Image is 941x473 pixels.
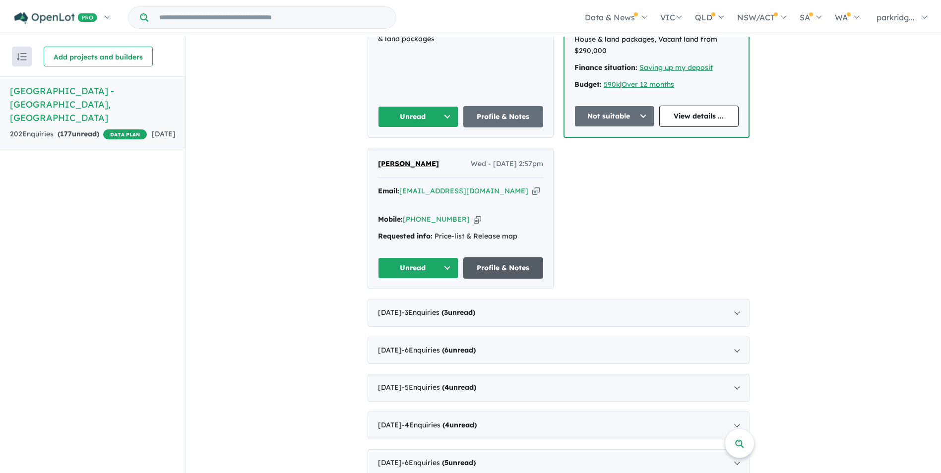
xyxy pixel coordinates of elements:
span: Wed - [DATE] 2:57pm [471,158,543,170]
h5: [GEOGRAPHIC_DATA] - [GEOGRAPHIC_DATA] , [GEOGRAPHIC_DATA] [10,84,176,124]
a: [EMAIL_ADDRESS][DOMAIN_NAME] [399,186,528,195]
div: Price-list & Release map [378,231,543,242]
button: Copy [532,186,540,196]
a: Profile & Notes [463,106,544,127]
a: View details ... [659,106,739,127]
span: 4 [444,383,449,392]
strong: ( unread) [442,420,477,429]
div: 202 Enquir ies [10,128,147,140]
a: [PERSON_NAME] [378,158,439,170]
a: 590k [604,80,620,89]
img: Openlot PRO Logo White [14,12,97,24]
button: Unread [378,257,458,279]
span: 6 [444,346,448,355]
a: Saving up my deposit [639,63,713,72]
div: | [574,79,739,91]
span: - 3 Enquir ies [402,308,475,317]
strong: ( unread) [442,458,476,467]
strong: Requested info: [378,232,433,240]
div: [DATE] [368,337,750,364]
span: - 5 Enquir ies [402,383,476,392]
button: Copy [474,214,481,225]
span: - 6 Enquir ies [402,346,476,355]
span: [DATE] [152,129,176,138]
strong: ( unread) [442,383,476,392]
span: - 6 Enquir ies [402,458,476,467]
span: 3 [444,308,448,317]
button: Unread [378,106,458,127]
button: Add projects and builders [44,47,153,66]
a: Profile & Notes [463,257,544,279]
a: Over 12 months [622,80,674,89]
span: 177 [60,129,72,138]
strong: Email: [378,186,399,195]
div: Price-list & Release map, House & land packages, Vacant land from $290,000 [574,22,739,57]
div: [DATE] [368,374,750,402]
input: Try estate name, suburb, builder or developer [150,7,394,28]
span: - 4 Enquir ies [402,420,477,429]
a: [PHONE_NUMBER] [403,215,470,224]
strong: Budget: [574,80,602,89]
span: 4 [445,420,449,429]
span: [PERSON_NAME] [378,159,439,168]
div: [DATE] [368,412,750,439]
button: Not suitable [574,106,654,127]
span: DATA PLAN [103,129,147,139]
span: parkridg... [877,12,915,22]
strong: Finance situation: [574,63,637,72]
img: sort.svg [17,53,27,60]
div: [DATE] [368,299,750,327]
strong: ( unread) [442,346,476,355]
strong: ( unread) [441,308,475,317]
span: 5 [444,458,448,467]
strong: Mobile: [378,215,403,224]
strong: ( unread) [58,129,99,138]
